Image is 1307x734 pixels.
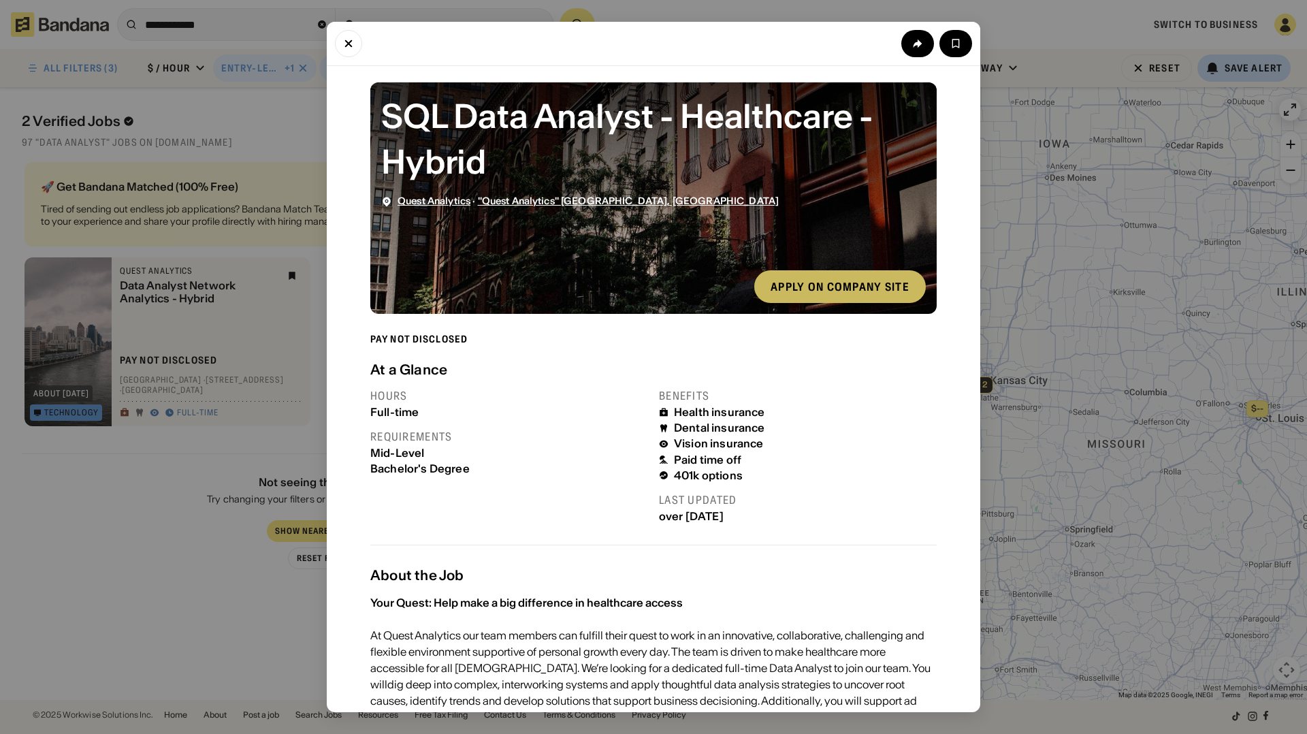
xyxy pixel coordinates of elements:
[370,406,648,419] div: Full-time
[335,30,362,57] button: Close
[370,430,648,444] div: Requirements
[370,462,648,475] div: Bachelor's Degree
[659,389,937,403] div: Benefits
[659,493,937,507] div: Last updated
[370,389,648,403] div: Hours
[370,362,937,378] div: At a Glance
[771,281,909,292] div: Apply on company site
[659,510,937,523] div: over [DATE]
[478,195,779,207] span: "Quest Analytics" [GEOGRAPHIC_DATA], [GEOGRAPHIC_DATA]
[674,453,741,466] div: Paid time off
[370,333,468,345] div: Pay not disclosed
[398,195,470,207] span: Quest Analytics
[674,421,765,434] div: Dental insurance
[674,406,765,419] div: Health insurance
[674,469,743,482] div: 401k options
[370,596,683,609] b: Your Quest: Help make a big difference in healthcare access
[370,567,937,584] div: About the Job
[381,93,926,185] div: SQL Data Analyst - Healthcare - Hybrid
[674,437,764,450] div: Vision insurance
[370,447,648,460] div: Mid-Level
[398,195,779,207] div: ·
